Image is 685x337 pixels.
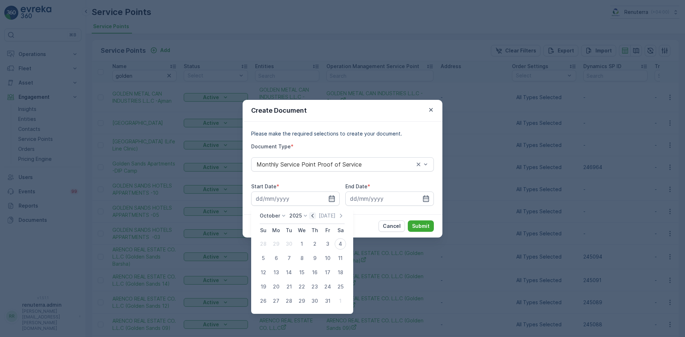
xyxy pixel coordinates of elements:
th: Wednesday [295,224,308,237]
input: dd/mm/yyyy [345,192,434,206]
div: 16 [309,267,320,278]
div: 30 [283,238,295,250]
div: 29 [270,238,282,250]
div: 30 [309,295,320,307]
div: 7 [283,252,295,264]
p: Submit [412,223,430,230]
div: 8 [296,252,308,264]
input: dd/mm/yyyy [251,192,340,206]
div: 1 [296,238,308,250]
div: 24 [322,281,333,292]
div: 3 [322,238,333,250]
th: Thursday [308,224,321,237]
div: 17 [322,267,333,278]
div: 15 [296,267,308,278]
div: 11 [335,252,346,264]
div: 19 [258,281,269,292]
div: 18 [335,267,346,278]
div: 27 [270,295,282,307]
p: [DATE] [319,212,335,219]
div: 1 [335,295,346,307]
div: 28 [258,238,269,250]
label: Start Date [251,183,276,189]
div: 5 [258,252,269,264]
div: 21 [283,281,295,292]
th: Monday [270,224,283,237]
p: Cancel [383,223,401,230]
div: 26 [258,295,269,307]
label: End Date [345,183,367,189]
div: 29 [296,295,308,307]
div: 28 [283,295,295,307]
button: Cancel [379,220,405,232]
div: 10 [322,252,333,264]
p: Create Document [251,106,307,116]
th: Sunday [257,224,270,237]
div: 2 [309,238,320,250]
div: 31 [322,295,333,307]
div: 20 [270,281,282,292]
div: 6 [270,252,282,264]
p: 2025 [289,212,302,219]
div: 25 [335,281,346,292]
label: Document Type [251,143,291,149]
div: 4 [335,238,346,250]
div: 23 [309,281,320,292]
div: 9 [309,252,320,264]
th: Friday [321,224,334,237]
th: Tuesday [283,224,295,237]
p: October [260,212,280,219]
th: Saturday [334,224,347,237]
div: 22 [296,281,308,292]
div: 12 [258,267,269,278]
button: Submit [408,220,434,232]
p: Please make the required selections to create your document. [251,130,434,137]
div: 13 [270,267,282,278]
div: 14 [283,267,295,278]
